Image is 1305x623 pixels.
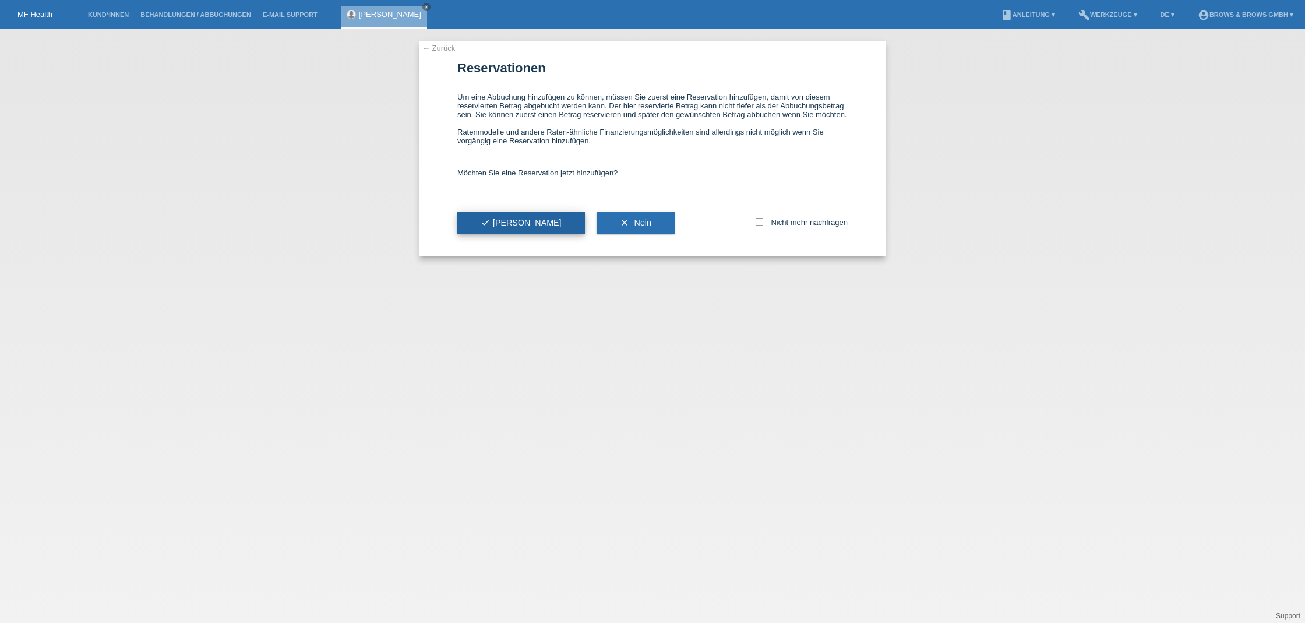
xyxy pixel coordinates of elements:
[1192,11,1299,18] a: account_circleBrows & Brows GmbH ▾
[135,11,257,18] a: Behandlungen / Abbuchungen
[1198,9,1209,21] i: account_circle
[634,218,651,227] span: Nein
[422,44,455,52] a: ← Zurück
[82,11,135,18] a: Kund*innen
[457,157,848,189] div: Möchten Sie eine Reservation jetzt hinzufügen?
[1078,9,1090,21] i: build
[1001,9,1013,21] i: book
[620,218,629,227] i: clear
[457,61,848,75] h1: Reservationen
[995,11,1061,18] a: bookAnleitung ▾
[481,218,490,227] i: check
[1155,11,1180,18] a: DE ▾
[756,218,848,227] label: Nicht mehr nachfragen
[457,212,585,234] button: check[PERSON_NAME]
[1073,11,1143,18] a: buildWerkzeuge ▾
[424,4,429,10] i: close
[422,3,431,11] a: close
[481,218,562,227] span: [PERSON_NAME]
[257,11,323,18] a: E-Mail Support
[597,212,675,234] button: clear Nein
[457,81,848,157] div: Um eine Abbuchung hinzufügen zu können, müssen Sie zuerst eine Reservation hinzufügen, damit von ...
[17,10,52,19] a: MF Health
[359,10,421,19] a: [PERSON_NAME]
[1276,612,1300,620] a: Support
